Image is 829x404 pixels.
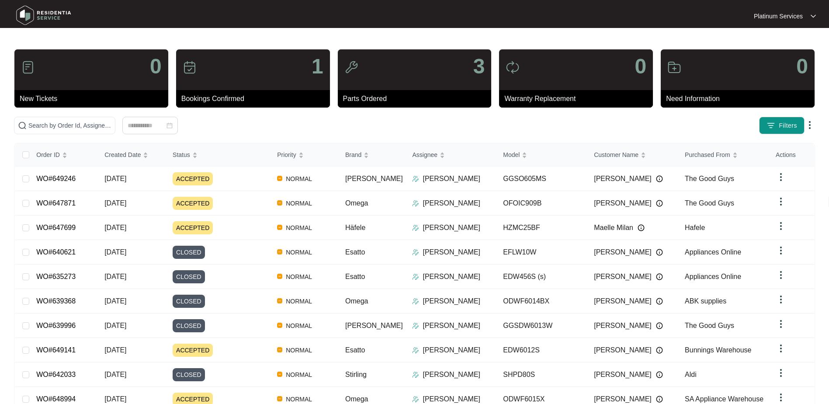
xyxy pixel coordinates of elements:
[282,320,316,331] span: NORMAL
[412,371,419,378] img: Assigner Icon
[776,392,786,403] img: dropdown arrow
[345,199,368,207] span: Omega
[104,371,126,378] span: [DATE]
[412,224,419,231] img: Assigner Icon
[173,295,205,308] span: CLOSED
[666,94,815,104] p: Need Information
[282,223,316,233] span: NORMAL
[18,121,27,130] img: search-icon
[594,320,652,331] span: [PERSON_NAME]
[345,224,365,231] span: Häfele
[36,150,60,160] span: Order ID
[423,345,480,355] p: [PERSON_NAME]
[36,346,76,354] a: WO#649141
[150,56,162,77] p: 0
[344,60,358,74] img: icon
[104,224,126,231] span: [DATE]
[13,2,74,28] img: residentia service logo
[635,56,646,77] p: 0
[811,14,816,18] img: dropdown arrow
[104,322,126,329] span: [DATE]
[423,369,480,380] p: [PERSON_NAME]
[345,297,368,305] span: Omega
[496,240,587,265] td: EFLW10W
[423,272,480,282] p: [PERSON_NAME]
[423,247,480,258] p: [PERSON_NAME]
[173,197,213,210] span: ACCEPTED
[638,224,645,231] img: Info icon
[343,94,492,104] p: Parts Ordered
[270,143,338,167] th: Priority
[776,294,786,305] img: dropdown arrow
[504,94,653,104] p: Warranty Replacement
[29,143,97,167] th: Order ID
[36,175,76,182] a: WO#649246
[594,345,652,355] span: [PERSON_NAME]
[36,273,76,280] a: WO#635273
[36,297,76,305] a: WO#639368
[685,297,726,305] span: ABK supplies
[496,143,587,167] th: Model
[667,60,681,74] img: icon
[104,395,126,403] span: [DATE]
[345,395,368,403] span: Omega
[28,121,111,130] input: Search by Order Id, Assignee Name, Customer Name, Brand and Model
[594,247,652,258] span: [PERSON_NAME]
[277,150,296,160] span: Priority
[282,296,316,306] span: NORMAL
[496,338,587,362] td: EDW6012S
[36,322,76,329] a: WO#639996
[173,150,190,160] span: Status
[277,396,282,401] img: Vercel Logo
[496,167,587,191] td: GGSO605MS
[277,274,282,279] img: Vercel Logo
[36,224,76,231] a: WO#647699
[423,296,480,306] p: [PERSON_NAME]
[183,60,197,74] img: icon
[412,249,419,256] img: Assigner Icon
[412,298,419,305] img: Assigner Icon
[104,346,126,354] span: [DATE]
[769,143,814,167] th: Actions
[656,249,663,256] img: Info icon
[656,347,663,354] img: Info icon
[685,322,734,329] span: The Good Guys
[104,150,141,160] span: Created Date
[776,368,786,378] img: dropdown arrow
[685,175,734,182] span: The Good Guys
[345,248,365,256] span: Esatto
[277,176,282,181] img: Vercel Logo
[345,150,361,160] span: Brand
[282,345,316,355] span: NORMAL
[759,117,805,134] button: filter iconFilters
[277,200,282,205] img: Vercel Logo
[36,248,76,256] a: WO#640621
[776,221,786,231] img: dropdown arrow
[345,322,403,329] span: [PERSON_NAME]
[104,273,126,280] span: [DATE]
[685,199,734,207] span: The Good Guys
[506,60,520,74] img: icon
[754,12,803,21] p: Platinum Services
[594,198,652,209] span: [PERSON_NAME]
[496,362,587,387] td: SHPD80S
[405,143,496,167] th: Assignee
[587,143,678,167] th: Customer Name
[503,150,520,160] span: Model
[412,150,437,160] span: Assignee
[805,120,815,130] img: dropdown arrow
[594,174,652,184] span: [PERSON_NAME]
[412,273,419,280] img: Assigner Icon
[277,249,282,254] img: Vercel Logo
[277,225,282,230] img: Vercel Logo
[678,143,769,167] th: Purchased From
[656,298,663,305] img: Info icon
[656,322,663,329] img: Info icon
[496,216,587,240] td: HZMC25BF
[594,296,652,306] span: [PERSON_NAME]
[345,371,367,378] span: Stirling
[104,297,126,305] span: [DATE]
[412,347,419,354] img: Assigner Icon
[767,121,775,130] img: filter icon
[594,369,652,380] span: [PERSON_NAME]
